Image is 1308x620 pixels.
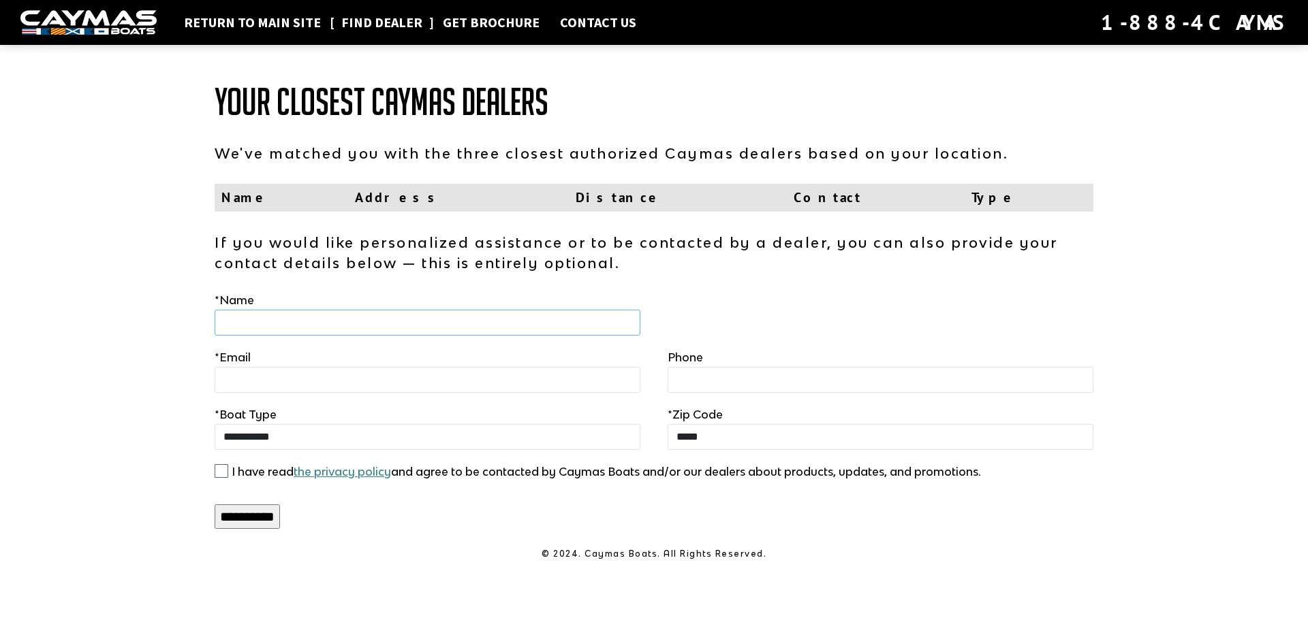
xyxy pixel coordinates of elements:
p: © 2024. Caymas Boats. All Rights Reserved. [215,548,1093,560]
a: Return to main site [177,14,328,31]
a: Get Brochure [436,14,546,31]
div: 1-888-4CAYMAS [1101,7,1288,37]
img: white-logo-c9c8dbefe5ff5ceceb0f0178aa75bf4bb51f6bca0971e226c86eb53dfe498488.png [20,10,157,35]
p: If you would like personalized assistance or to be contacted by a dealer, you can also provide yo... [215,232,1093,273]
h1: Your Closest Caymas Dealers [215,82,1093,123]
label: I have read and agree to be contacted by Caymas Boats and/or our dealers about products, updates,... [232,463,981,480]
a: the privacy policy [294,465,391,478]
label: Boat Type [215,406,277,423]
th: Distance [569,184,787,212]
label: Name [215,292,254,308]
th: Type [965,184,1093,212]
a: Find Dealer [334,14,429,31]
th: Name [215,184,348,212]
th: Contact [787,184,965,212]
label: Zip Code [668,406,723,423]
p: We've matched you with the three closest authorized Caymas dealers based on your location. [215,143,1093,163]
label: Email [215,349,251,365]
th: Address [348,184,569,212]
label: Phone [668,349,703,365]
a: Contact Us [553,14,643,31]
